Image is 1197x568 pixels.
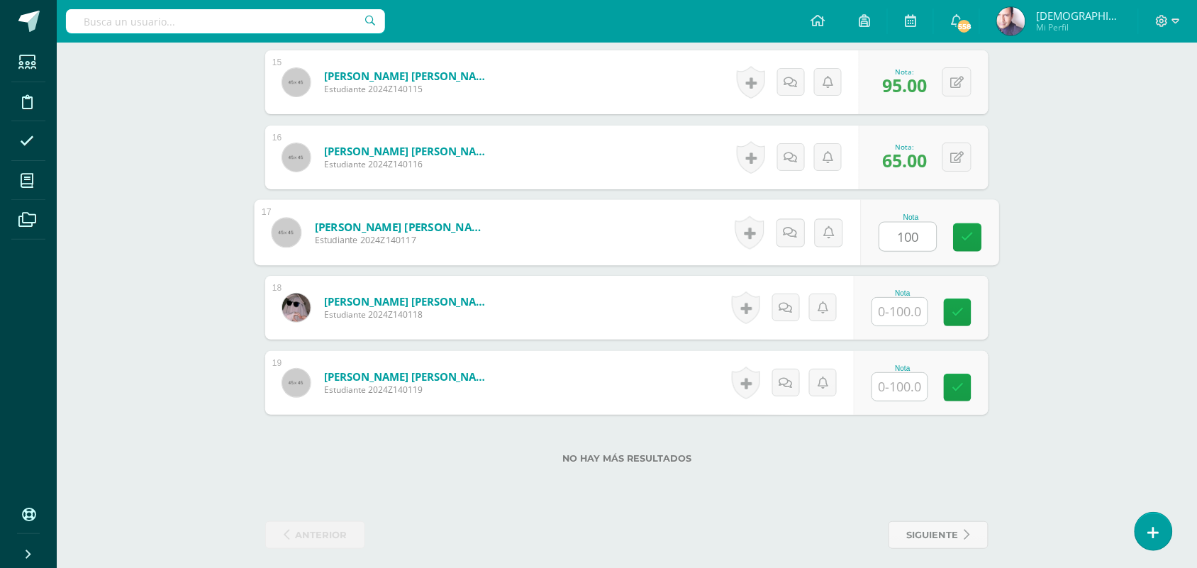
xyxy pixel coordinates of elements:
a: siguiente [889,521,989,549]
a: [PERSON_NAME] [PERSON_NAME] [315,219,490,234]
div: Nota [872,364,934,372]
a: [PERSON_NAME] [PERSON_NAME] [324,369,494,384]
label: No hay más resultados [265,453,989,464]
img: 45x45 [272,218,301,247]
span: 65.00 [882,148,927,172]
input: 0-100.0 [872,298,928,325]
img: d6c5c6463f1eb31a9629d7db18e17555.png [282,294,311,322]
input: Busca un usuario... [66,9,385,33]
div: Nota [879,213,944,221]
img: 45x45 [282,369,311,397]
span: Estudiante 2024Z140115 [324,83,494,95]
div: Nota: [882,142,927,152]
span: Estudiante 2024Z140117 [315,234,490,247]
input: 0-100.0 [880,223,937,251]
span: 558 [957,18,972,34]
a: [PERSON_NAME] [PERSON_NAME] [324,69,494,83]
span: Estudiante 2024Z140118 [324,308,494,321]
a: [PERSON_NAME] [PERSON_NAME] [324,144,494,158]
span: Estudiante 2024Z140116 [324,158,494,170]
span: siguiente [907,522,959,548]
span: [DEMOGRAPHIC_DATA] [1036,9,1121,23]
img: 45x45 [282,143,311,172]
div: Nota [872,289,934,297]
img: bb97c0accd75fe6aba3753b3e15f42da.png [997,7,1025,35]
img: 45x45 [282,68,311,96]
span: Estudiante 2024Z140119 [324,384,494,396]
span: anterior [295,522,347,548]
span: 95.00 [882,73,927,97]
a: [PERSON_NAME] [PERSON_NAME] [324,294,494,308]
div: Nota: [882,67,927,77]
input: 0-100.0 [872,373,928,401]
span: Mi Perfil [1036,21,1121,33]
